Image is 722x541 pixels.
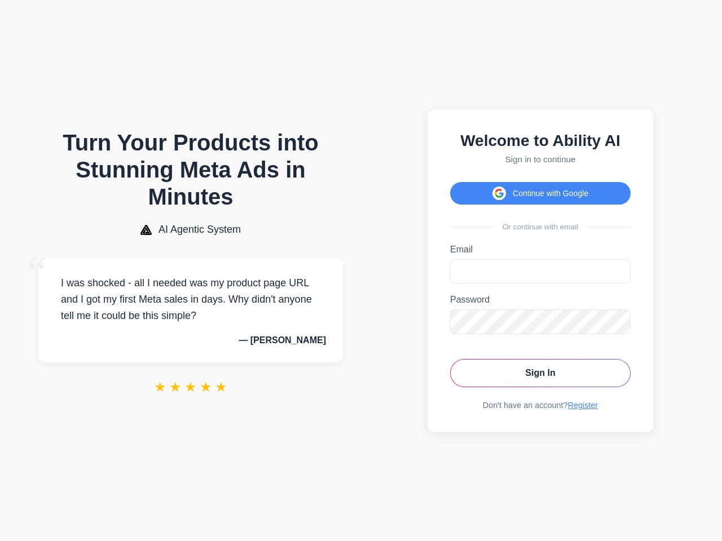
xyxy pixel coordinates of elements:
span: AI Agentic System [159,224,241,236]
h1: Turn Your Products into Stunning Meta Ads in Minutes [38,129,343,210]
p: Sign in to continue [450,154,631,164]
span: “ [27,247,47,298]
span: ★ [169,379,182,395]
div: Don't have an account? [450,401,631,410]
label: Email [450,245,631,255]
span: ★ [215,379,227,395]
button: Continue with Google [450,182,631,205]
label: Password [450,295,631,305]
a: Register [568,401,598,410]
p: I was shocked - all I needed was my product page URL and I got my first Meta sales in days. Why d... [55,275,326,323]
h2: Welcome to Ability AI [450,132,631,150]
img: AI Agentic System Logo [140,225,152,235]
span: ★ [200,379,212,395]
button: Sign In [450,359,631,387]
div: Or continue with email [450,223,631,231]
span: ★ [154,379,166,395]
span: ★ [184,379,197,395]
p: — [PERSON_NAME] [55,335,326,345]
